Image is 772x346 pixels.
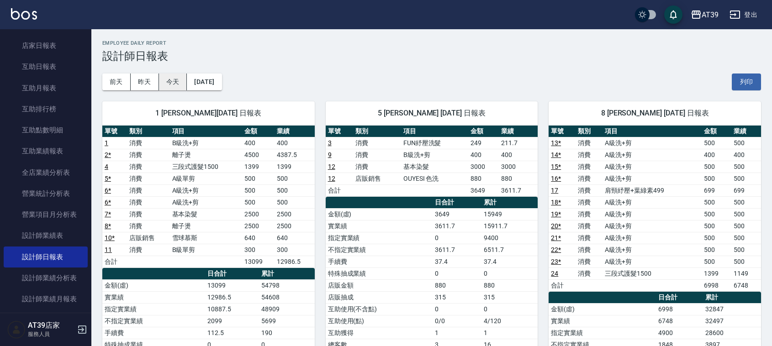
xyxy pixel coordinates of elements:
th: 單號 [326,126,353,137]
td: 合計 [102,256,127,267]
img: Person [7,320,26,339]
td: 消費 [127,137,170,149]
th: 單號 [102,126,127,137]
td: 消費 [576,196,603,208]
td: 3611.7 [433,220,481,232]
td: 880 [499,173,538,184]
td: 合計 [549,279,576,291]
td: 500 [275,184,315,196]
td: 消費 [576,137,603,149]
button: 前天 [102,73,131,90]
td: 500 [702,161,731,173]
td: 500 [731,220,761,232]
td: 4/120 [481,315,538,327]
a: 設計師業績表 [4,225,88,246]
td: 400 [702,149,731,161]
p: 服務人員 [28,330,74,338]
td: 指定實業績 [326,232,433,244]
td: 500 [731,208,761,220]
td: 消費 [576,232,603,244]
h2: Employee Daily Report [102,40,761,46]
a: 互助日報表 [4,56,88,77]
td: 37.4 [433,256,481,267]
td: 37.4 [481,256,538,267]
td: 雪球慕斯 [170,232,243,244]
td: 500 [702,220,731,232]
td: 3000 [499,161,538,173]
td: 店販銷售 [353,173,401,184]
button: 列印 [732,73,761,90]
td: 315 [481,291,538,303]
td: 211.7 [499,137,538,149]
th: 單號 [549,126,576,137]
td: 640 [242,232,275,244]
a: 24 [551,270,558,277]
th: 累計 [481,197,538,209]
td: 消費 [576,149,603,161]
td: 699 [702,184,731,196]
td: 400 [731,149,761,161]
td: 699 [731,184,761,196]
td: 500 [731,173,761,184]
td: 500 [731,196,761,208]
img: Logo [11,8,37,20]
td: A級洗+剪 [170,184,243,196]
span: 1 [PERSON_NAME][DATE] 日報表 [113,109,304,118]
td: 店販銷售 [127,232,170,244]
td: A級洗+剪 [603,256,702,267]
th: 日合計 [656,292,703,304]
td: 6998 [702,279,731,291]
td: 消費 [576,208,603,220]
a: 3 [328,139,332,147]
td: OUYESI 色洗 [401,173,468,184]
td: 500 [242,196,275,208]
td: 10887.5 [205,303,259,315]
td: 3611.7 [433,244,481,256]
td: 消費 [576,267,603,279]
td: 500 [275,173,315,184]
td: 消費 [127,161,170,173]
button: AT39 [687,5,722,24]
a: 設計師抽成報表 [4,309,88,330]
td: 400 [275,137,315,149]
td: B級單剪 [170,244,243,256]
td: 三段式護髮1500 [603,267,702,279]
div: AT39 [702,9,719,21]
td: 48909 [259,303,315,315]
td: 消費 [353,137,401,149]
td: A級洗+剪 [603,196,702,208]
td: 13099 [205,279,259,291]
th: 業績 [275,126,315,137]
button: 登出 [726,6,761,23]
td: 4500 [242,149,275,161]
a: 設計師業績分析表 [4,267,88,288]
td: 1399 [242,161,275,173]
td: 消費 [127,149,170,161]
td: 880 [468,173,499,184]
td: 離子燙 [170,149,243,161]
td: 6748 [656,315,703,327]
td: 基本染髮 [401,161,468,173]
th: 類別 [576,126,603,137]
td: 315 [433,291,481,303]
td: 基本染髮 [170,208,243,220]
td: B級洗+剪 [401,149,468,161]
td: 消費 [353,149,401,161]
a: 互助排行榜 [4,99,88,120]
td: 249 [468,137,499,149]
th: 日合計 [433,197,481,209]
td: 500 [702,137,731,149]
td: 640 [275,232,315,244]
td: 消費 [127,208,170,220]
td: 消費 [576,220,603,232]
th: 金額 [242,126,275,137]
button: 昨天 [131,73,159,90]
button: 今天 [159,73,187,90]
td: 消費 [127,244,170,256]
h3: 設計師日報表 [102,50,761,63]
td: 不指定實業績 [102,315,205,327]
td: 4387.5 [275,149,315,161]
td: 2500 [242,208,275,220]
a: 11 [105,246,112,253]
td: 0/0 [433,315,481,327]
